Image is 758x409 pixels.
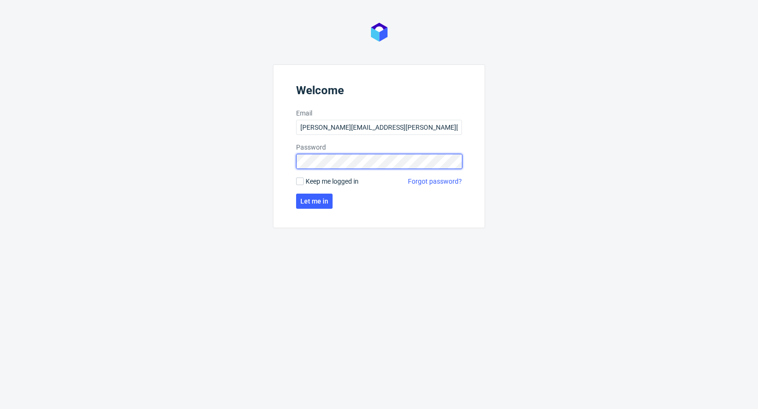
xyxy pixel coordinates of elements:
[306,177,359,186] span: Keep me logged in
[300,198,328,204] span: Let me in
[296,142,462,152] label: Password
[408,177,462,186] a: Forgot password?
[296,108,462,118] label: Email
[296,84,462,101] header: Welcome
[296,120,462,135] input: you@youremail.com
[296,194,333,209] button: Let me in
